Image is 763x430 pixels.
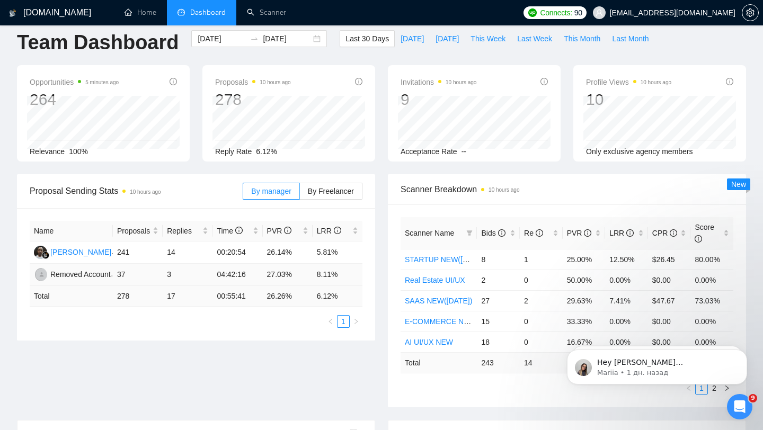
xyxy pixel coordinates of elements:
[466,230,473,236] span: filter
[327,318,334,325] span: left
[30,147,65,156] span: Relevance
[355,78,362,85] span: info-circle
[567,229,592,237] span: PVR
[558,30,606,47] button: This Month
[727,394,752,419] iframe: Intercom live chat
[113,264,163,286] td: 37
[563,290,606,311] td: 29.63%
[353,318,359,325] span: right
[167,225,200,237] span: Replies
[401,183,733,196] span: Scanner Breakdown
[113,286,163,307] td: 278
[405,229,454,237] span: Scanner Name
[551,327,763,401] iframe: Intercom notifications сообщение
[405,338,453,346] a: AI UI/UX NEW
[605,290,648,311] td: 7.41%
[401,147,457,156] span: Acceptance Rate
[489,187,519,193] time: 10 hours ago
[477,311,520,332] td: 15
[46,41,183,50] p: Message from Mariia, sent 1 дн. назад
[690,270,733,290] td: 0.00%
[520,352,563,373] td: 14
[170,78,177,85] span: info-circle
[395,30,430,47] button: [DATE]
[215,76,291,88] span: Proposals
[524,229,543,237] span: Re
[605,249,648,270] td: 12.50%
[648,249,691,270] td: $26.45
[690,249,733,270] td: 80.00%
[477,332,520,352] td: 18
[574,7,582,19] span: 90
[130,189,161,195] time: 10 hours ago
[317,227,341,235] span: LRR
[178,8,185,16] span: dashboard
[250,34,259,43] span: swap-right
[215,147,252,156] span: Reply Rate
[263,33,311,44] input: End date
[695,223,714,243] span: Score
[113,241,163,264] td: 241
[465,30,511,47] button: This Week
[464,225,475,241] span: filter
[263,264,313,286] td: 27.03%
[69,147,88,156] span: 100%
[212,264,262,286] td: 04:42:16
[586,76,671,88] span: Profile Views
[690,311,733,332] td: 0.00%
[742,4,759,21] button: setting
[263,241,313,264] td: 26.14%
[749,394,757,402] span: 9
[324,315,337,328] button: left
[113,221,163,241] th: Proposals
[517,33,552,44] span: Last Week
[563,311,606,332] td: 33.33%
[430,30,465,47] button: [DATE]
[212,286,262,307] td: 00:55:41
[670,229,677,237] span: info-circle
[85,79,119,85] time: 5 minutes ago
[401,33,424,44] span: [DATE]
[337,315,350,328] li: 1
[471,33,505,44] span: This Week
[612,33,649,44] span: Last Month
[626,229,634,237] span: info-circle
[436,33,459,44] span: [DATE]
[481,229,505,237] span: Bids
[584,229,591,237] span: info-circle
[30,89,119,110] div: 264
[564,33,600,44] span: This Month
[284,227,291,234] span: info-circle
[540,7,572,19] span: Connects:
[350,315,362,328] li: Next Page
[247,8,286,17] a: searchScanner
[405,297,472,305] a: SAAS NEW([DATE])
[163,286,212,307] td: 17
[520,332,563,352] td: 0
[30,286,113,307] td: Total
[690,290,733,311] td: 73.03%
[401,352,477,373] td: Total
[190,8,226,17] span: Dashboard
[324,315,337,328] li: Previous Page
[605,311,648,332] td: 0.00%
[308,187,354,195] span: By Freelancer
[648,311,691,332] td: $0.00
[125,8,156,17] a: homeHome
[401,89,476,110] div: 9
[17,30,179,55] h1: Team Dashboard
[260,79,290,85] time: 10 hours ago
[30,221,113,241] th: Name
[34,247,111,256] a: WW[PERSON_NAME]
[163,241,212,264] td: 14
[586,147,693,156] span: Only exclusive agency members
[446,79,476,85] time: 10 hours ago
[462,147,466,156] span: --
[340,30,395,47] button: Last 30 Days
[350,315,362,328] button: right
[198,33,246,44] input: Start date
[609,229,634,237] span: LRR
[35,268,48,281] img: RA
